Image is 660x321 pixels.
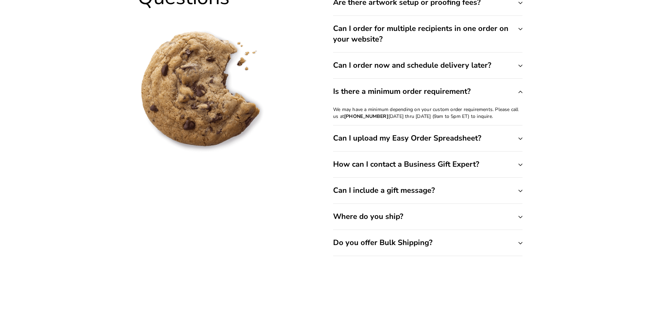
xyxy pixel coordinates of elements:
button: Can I order for multiple recipients in one order on your website? [333,16,522,52]
button: Where do you ship? [333,204,522,230]
button: Is there a minimum order requirement? [333,79,522,104]
button: Can I include a gift message? [333,178,522,203]
a: [PHONE_NUMBER] [344,113,388,120]
button: Can I upload my Easy Order Spreadsheet? [333,125,522,151]
button: Can I order now and schedule delivery later? [333,53,522,78]
button: Do you offer Bulk Shipping? [333,230,522,256]
img: FAQ [137,26,268,157]
p: We may have a minimum depending on your custom order requirements. Please call us at [DATE] thru ... [333,106,522,120]
button: How can I contact a Business Gift Expert? [333,152,522,177]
